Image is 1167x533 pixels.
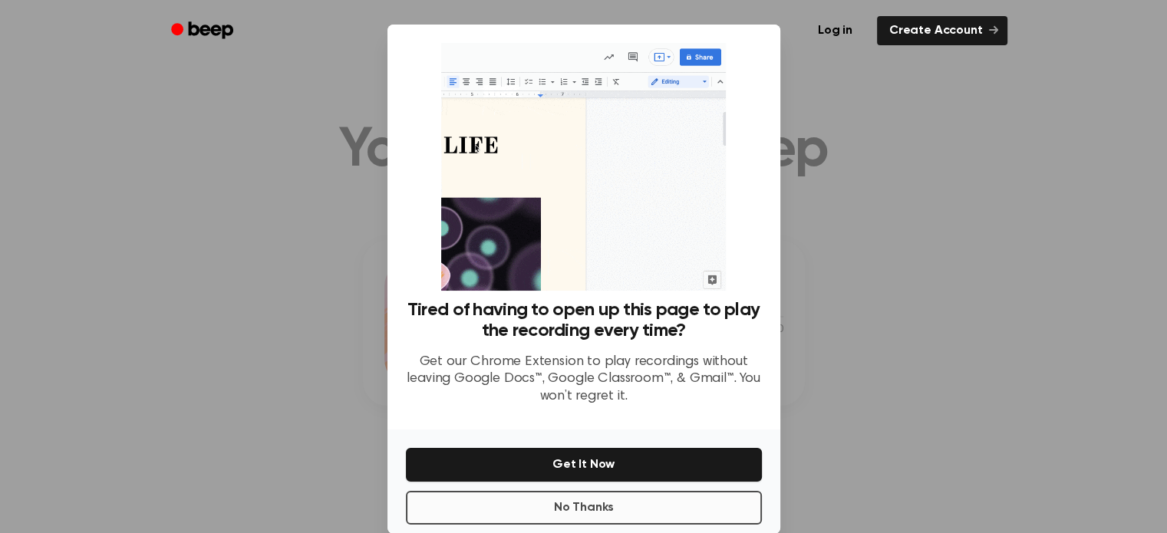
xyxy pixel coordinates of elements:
a: Create Account [877,16,1007,45]
h3: Tired of having to open up this page to play the recording every time? [406,300,762,341]
a: Log in [803,13,868,48]
button: No Thanks [406,491,762,525]
img: Beep extension in action [441,43,726,291]
button: Get It Now [406,448,762,482]
a: Beep [160,16,247,46]
p: Get our Chrome Extension to play recordings without leaving Google Docs™, Google Classroom™, & Gm... [406,354,762,406]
